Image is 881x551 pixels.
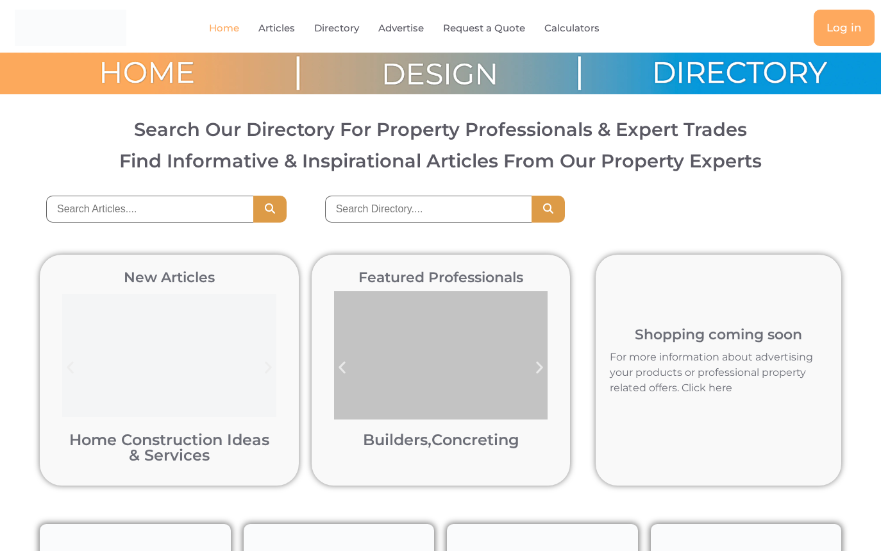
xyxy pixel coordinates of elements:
div: Previous [56,353,85,382]
button: Search [253,196,287,223]
a: Directory [314,13,359,43]
h2: Search Our Directory For Property Professionals & Expert Trades [21,120,859,139]
div: Next [525,353,554,382]
a: Home [209,13,239,43]
button: Search [532,196,565,223]
input: Search Directory.... [325,196,532,223]
h2: , [334,432,548,448]
a: Request a Quote [443,13,525,43]
nav: Menu [180,13,658,43]
a: Home Construction Ideas & Services [69,430,269,464]
h2: New Articles [56,271,283,285]
input: Search Articles.... [46,196,253,223]
h3: Find Informative & Inspirational Articles From Our Property Experts [21,151,859,170]
a: Log in [814,10,875,46]
span: Log in [826,22,862,33]
h2: Featured Professionals [328,271,555,285]
a: Concreting [432,430,519,449]
a: Advertise [378,13,424,43]
h2: Shopping coming soon [602,328,835,342]
div: Next [254,353,283,382]
a: Builders [363,430,428,449]
div: Previous [328,353,357,382]
p: For more information about advertising your products or professional property related offers. Cli... [610,350,827,396]
a: Calculators [544,13,600,43]
a: Articles [258,13,295,43]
